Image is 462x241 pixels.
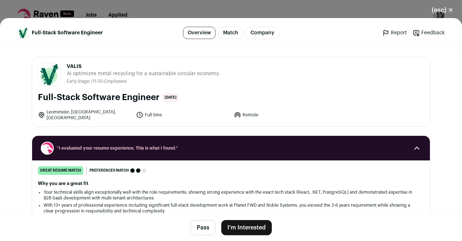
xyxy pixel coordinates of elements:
[183,27,215,39] a: Overview
[67,79,91,84] li: Early Stage
[44,189,418,201] li: Your technical skills align exceptionally well with the role requirements, showing strong experie...
[18,27,29,38] img: 0265c737ab3349d857e0b59dd69fd4ad2840cea88c43fa1d71aeaf22341d6b4b.jpg
[91,79,127,84] li: /
[38,166,83,175] div: great resume match
[93,79,127,83] span: 11-50 Employees
[246,27,279,39] a: Company
[191,220,215,235] button: Pass
[67,70,220,77] span: AI optimizes metal recycling for a sustainable circular economy.
[44,202,418,214] li: With 13+ years of professional experience including significant full-stack development work at Pl...
[218,27,243,39] a: Match
[90,167,129,174] span: Preferences match
[221,220,272,235] button: I'm Interested
[136,109,230,121] li: Full time
[423,2,462,18] button: Close modal
[32,29,103,36] span: Full-Stack Software Engineer
[38,181,424,186] h2: Why you are a great fit
[38,92,160,103] h1: Full-Stack Software Engineer
[162,93,179,102] span: [DATE]
[38,63,61,86] img: 0265c737ab3349d857e0b59dd69fd4ad2840cea88c43fa1d71aeaf22341d6b4b.jpg
[382,29,407,36] a: Report
[57,145,405,151] span: “I evaluated your resume experience. This is what I found.”
[38,109,132,121] li: Leominster, [GEOGRAPHIC_DATA], [GEOGRAPHIC_DATA]
[413,29,445,36] a: Feedback
[234,109,328,121] li: Remote
[67,63,220,70] span: VALIS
